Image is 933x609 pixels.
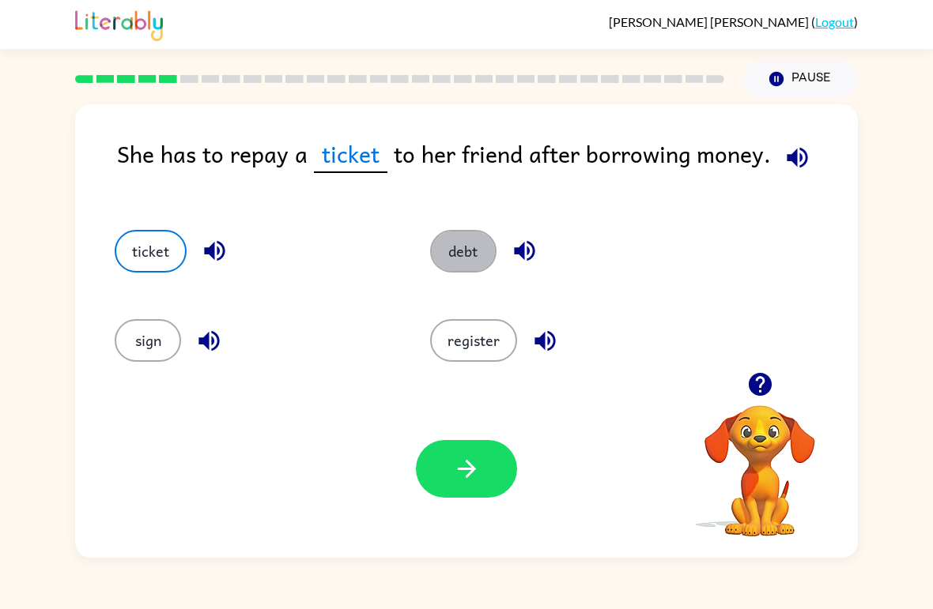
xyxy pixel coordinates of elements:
[314,136,387,173] span: ticket
[609,14,811,29] span: [PERSON_NAME] [PERSON_NAME]
[681,381,839,539] video: Your browser must support playing .mp4 files to use Literably. Please try using another browser.
[117,136,858,198] div: She has to repay a to her friend after borrowing money.
[743,61,858,97] button: Pause
[815,14,854,29] a: Logout
[430,319,517,362] button: register
[75,6,163,41] img: Literably
[609,14,858,29] div: ( )
[430,230,497,273] button: debt
[115,319,181,362] button: sign
[115,230,187,273] button: ticket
